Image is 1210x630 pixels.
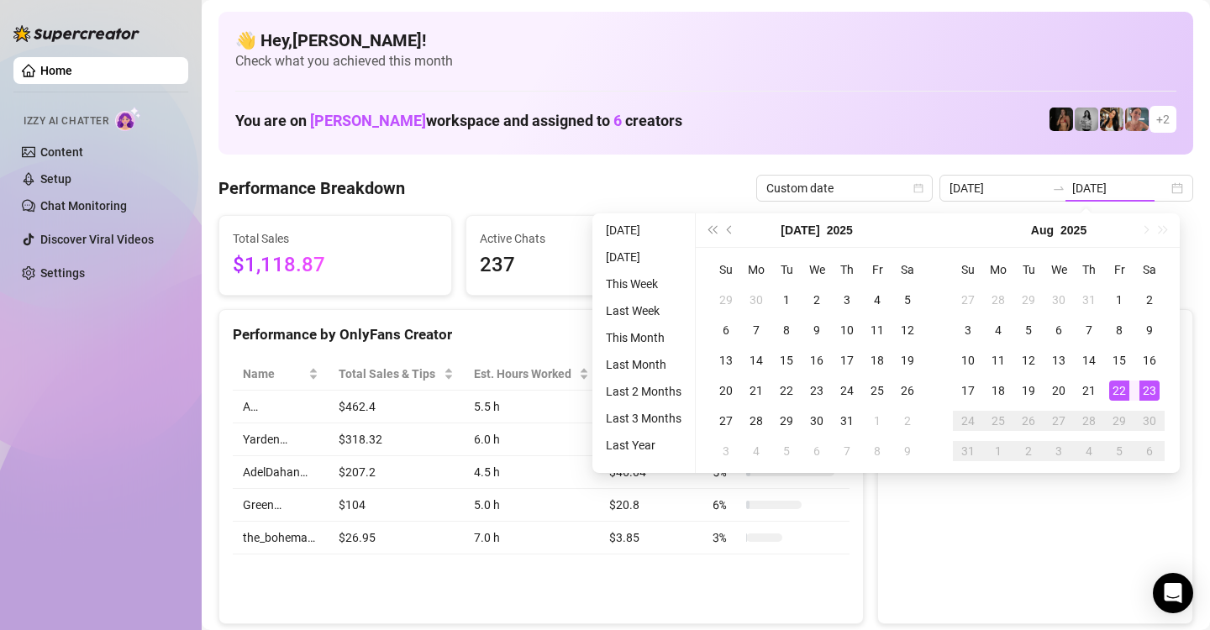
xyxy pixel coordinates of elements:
span: Messages Sent [727,229,932,248]
span: 3 % [713,528,739,547]
td: $26.95 [329,522,464,554]
td: 5.0 h [464,489,600,522]
img: AI Chatter [115,107,141,131]
td: the_bohema… [233,522,329,554]
span: + 2 [1156,110,1170,129]
span: Name [243,365,305,383]
span: 18 % [713,397,739,416]
td: Green… [233,489,329,522]
a: Discover Viral Videos [40,233,154,246]
th: Total Sales & Tips [329,358,464,391]
a: Settings [40,266,85,280]
a: Home [40,64,72,77]
td: $20.8 [599,489,702,522]
img: A [1075,108,1098,131]
td: 4.5 h [464,456,600,489]
span: swap-right [1052,181,1065,195]
span: Izzy AI Chatter [24,113,108,129]
div: Performance by OnlyFans Creator [233,323,850,346]
input: End date [1072,179,1168,197]
img: AdelDahan [1100,108,1123,131]
div: Open Intercom Messenger [1153,573,1193,613]
a: Chat Monitoring [40,199,127,213]
h4: 👋 Hey, [PERSON_NAME] ! [235,29,1176,52]
input: Start date [950,179,1045,197]
th: Sales / Hour [599,358,702,391]
td: $462.4 [329,391,464,423]
th: Chat Conversion [702,358,850,391]
h1: You are on workspace and assigned to creators [235,112,682,130]
td: 7.0 h [464,522,600,554]
span: 10 % [713,430,739,449]
span: 594 [727,249,932,281]
h4: Performance Breakdown [218,176,405,200]
span: Check what you achieved this month [235,52,1176,71]
td: $46.04 [599,456,702,489]
span: Total Sales [233,229,438,248]
span: 237 [480,249,685,281]
a: Content [40,145,83,159]
div: Sales by OnlyFans Creator [892,323,1179,346]
span: Active Chats [480,229,685,248]
div: Est. Hours Worked [474,365,576,383]
span: Sales / Hour [609,365,678,383]
img: the_bohema [1050,108,1073,131]
span: [PERSON_NAME] [310,112,426,129]
img: logo-BBDzfeDw.svg [13,25,139,42]
span: 5 % [713,463,739,481]
span: Chat Conversion [713,365,826,383]
span: Total Sales & Tips [339,365,440,383]
td: $84.07 [599,391,702,423]
td: $207.2 [329,456,464,489]
span: to [1052,181,1065,195]
td: 5.5 h [464,391,600,423]
a: Setup [40,172,71,186]
td: A… [233,391,329,423]
span: calendar [913,183,923,193]
td: Yarden… [233,423,329,456]
td: $53.05 [599,423,702,456]
td: $3.85 [599,522,702,554]
td: AdelDahan… [233,456,329,489]
span: $1,118.87 [233,249,438,281]
span: 6 [613,112,622,129]
td: $318.32 [329,423,464,456]
img: Yarden [1125,108,1149,131]
span: Custom date [766,176,923,201]
td: 6.0 h [464,423,600,456]
td: $104 [329,489,464,522]
th: Name [233,358,329,391]
span: 6 % [713,496,739,514]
